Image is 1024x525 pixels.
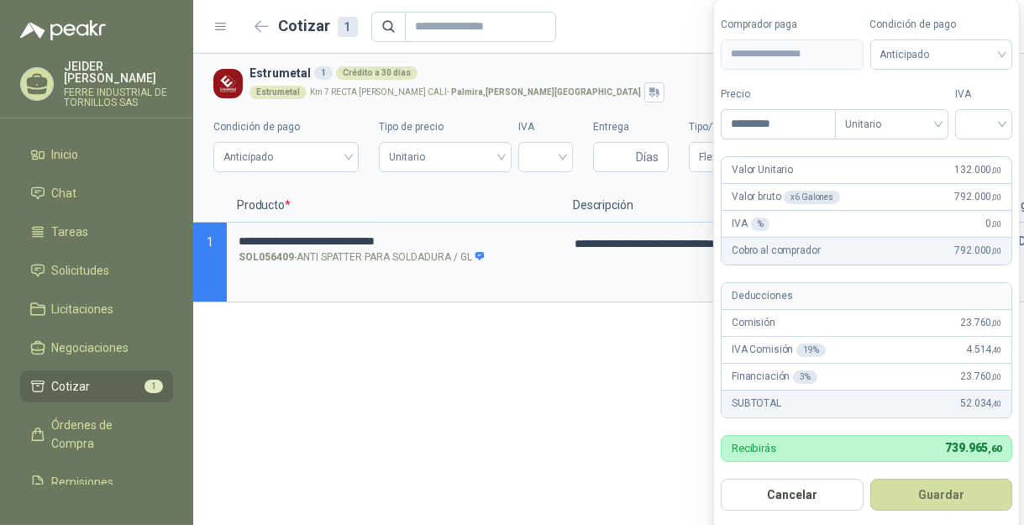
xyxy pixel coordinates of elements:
span: Inicio [52,145,79,164]
label: IVA [955,87,1012,102]
div: 3 % [793,370,817,384]
span: 23.760 [960,315,1001,331]
h3: Estrumetal [249,64,997,82]
h2: Cotizar [279,14,358,38]
p: Valor Unitario [732,162,793,178]
p: Comisión [732,315,775,331]
p: IVA Comisión [732,342,826,358]
a: Órdenes de Compra [20,409,173,459]
label: IVA [518,119,573,135]
p: SUBTOTAL [732,396,781,412]
div: x 6 Galones [784,191,840,204]
label: Comprador paga [721,17,864,33]
a: Chat [20,177,173,209]
label: Condición de pago [870,17,1013,33]
p: Km 7 RECTA [PERSON_NAME] CALI - [310,88,641,97]
a: Cotizar1 [20,370,173,402]
div: 19 % [796,344,826,357]
span: ,00 [991,246,1001,255]
button: Cancelar [721,479,864,511]
a: Tareas [20,216,173,248]
div: Crédito a 30 días [336,66,417,80]
span: 1 [207,235,213,249]
span: Solicitudes [52,261,110,280]
p: Producto [227,189,563,223]
strong: Palmira , [PERSON_NAME][GEOGRAPHIC_DATA] [451,87,641,97]
span: Chat [52,184,77,202]
input: SOL056409-ANTI SPATTER PARA SOLDADURA / GL [239,235,551,248]
a: Solicitudes [20,255,173,286]
span: Flex [699,144,733,170]
span: 1 [144,380,163,393]
div: 1 [338,17,358,37]
p: JEIDER [PERSON_NAME] [64,60,173,84]
span: 132.000 [954,162,1001,178]
div: 1 [314,66,333,80]
span: Cotizar [52,377,91,396]
button: Guardar [870,479,1013,511]
span: Días [636,143,659,171]
span: 792.000 [954,243,1001,259]
p: FERRE INDUSTRIAL DE TORNILLOS SAS [64,87,173,108]
p: Cobro al comprador [732,243,820,259]
span: ,00 [991,372,1001,381]
span: Unitario [845,112,938,137]
label: Tipo de precio [379,119,512,135]
div: Estrumetal [249,86,307,99]
span: Anticipado [880,42,1003,67]
strong: SOL056409 [239,249,294,265]
span: ,00 [991,165,1001,175]
a: Remisiones [20,466,173,498]
span: ,00 [991,219,1001,228]
span: 52.034 [960,396,1001,412]
span: 0 [986,216,1001,232]
span: 4.514 [966,342,1001,358]
span: Unitario [389,144,501,170]
a: Licitaciones [20,293,173,325]
span: ,40 [991,345,1001,354]
p: Valor bruto [732,189,840,205]
span: Licitaciones [52,300,114,318]
span: Negociaciones [52,339,129,357]
span: 23.760 [960,369,1001,385]
span: ,60 [988,444,1001,454]
p: Descripción [563,189,731,223]
div: % [751,218,770,231]
span: ,00 [991,318,1001,328]
span: 739.965 [945,441,1001,454]
img: Logo peakr [20,20,106,40]
img: Company Logo [213,69,243,98]
span: ,00 [991,192,1001,202]
label: Precio [721,87,835,102]
span: 792.000 [954,189,1001,205]
label: Tipo/Valor del flete [689,119,805,135]
p: - ANTI SPATTER PARA SOLDADURA / GL [239,249,486,265]
label: Entrega [593,119,669,135]
p: Financiación [732,369,817,385]
a: Negociaciones [20,332,173,364]
span: Órdenes de Compra [52,416,157,453]
a: Inicio [20,139,173,171]
span: Anticipado [223,144,349,170]
span: Remisiones [52,473,114,491]
p: Deducciones [732,288,792,304]
span: ,40 [991,399,1001,408]
p: IVA [732,216,769,232]
p: Recibirás [732,443,776,454]
label: Condición de pago [213,119,359,135]
span: Tareas [52,223,89,241]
